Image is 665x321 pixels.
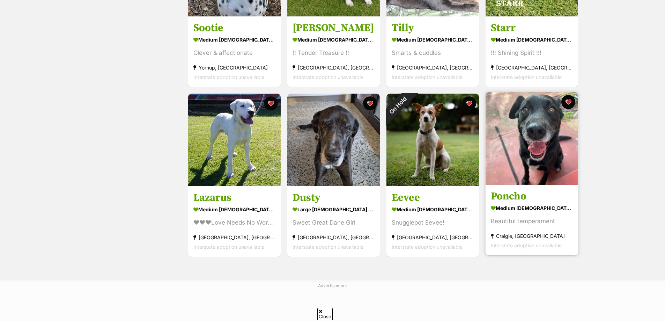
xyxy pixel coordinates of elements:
div: medium [DEMOGRAPHIC_DATA] Dog [491,35,573,45]
div: [GEOGRAPHIC_DATA], [GEOGRAPHIC_DATA] [491,63,573,72]
a: Eevee medium [DEMOGRAPHIC_DATA] Dog Snugglepot Eevee! [GEOGRAPHIC_DATA], [GEOGRAPHIC_DATA] Inters... [386,186,479,257]
span: Interstate adoption unavailable [193,244,264,250]
div: Sweet Great Dane Girl [293,218,375,228]
span: Interstate adoption unavailable [293,74,363,80]
div: large [DEMOGRAPHIC_DATA] Dog [293,205,375,215]
h3: Poncho [491,190,573,203]
img: Poncho [486,92,578,185]
span: Interstate adoption unavailable [491,74,562,80]
button: favourite [264,96,278,110]
div: [GEOGRAPHIC_DATA], [GEOGRAPHIC_DATA] [193,233,275,242]
div: medium [DEMOGRAPHIC_DATA] Dog [392,205,474,215]
a: Sootie medium [DEMOGRAPHIC_DATA] Dog Clever & affectionate Yornup, [GEOGRAPHIC_DATA] Interstate a... [188,16,281,87]
h3: Sootie [193,21,275,35]
span: Interstate adoption unavailable [193,74,264,80]
div: medium [DEMOGRAPHIC_DATA] Dog [193,35,275,45]
div: Beautiful temperament [491,217,573,226]
a: Lazarus medium [DEMOGRAPHIC_DATA] Dog ♥♥♥Love Needs No Words♥♥♥ [GEOGRAPHIC_DATA], [GEOGRAPHIC_DA... [188,186,281,257]
a: On Hold [386,181,479,188]
span: Close [317,308,333,320]
h3: [PERSON_NAME] [293,21,375,35]
div: [GEOGRAPHIC_DATA], [GEOGRAPHIC_DATA] [392,233,474,242]
div: medium [DEMOGRAPHIC_DATA] Dog [193,205,275,215]
img: Eevee [386,94,479,186]
div: [GEOGRAPHIC_DATA], [GEOGRAPHIC_DATA] [293,63,375,72]
a: [PERSON_NAME] medium [DEMOGRAPHIC_DATA] Dog !! Tender Treasure !! [GEOGRAPHIC_DATA], [GEOGRAPHIC_... [287,16,380,87]
h3: Dusty [293,191,375,205]
div: Yornup, [GEOGRAPHIC_DATA] [193,63,275,72]
a: Starr medium [DEMOGRAPHIC_DATA] Dog !!! Shining Spirit !!! [GEOGRAPHIC_DATA], [GEOGRAPHIC_DATA] I... [486,16,578,87]
img: Dusty [287,94,380,186]
div: Smarts & cuddles [392,48,474,58]
div: Clever & affectionate [193,48,275,58]
div: medium [DEMOGRAPHIC_DATA] Dog [491,203,573,213]
div: [GEOGRAPHIC_DATA], [GEOGRAPHIC_DATA] [392,63,474,72]
img: Lazarus [188,94,281,186]
div: On Hold [377,85,419,126]
div: ♥♥♥Love Needs No Words♥♥♥ [193,218,275,228]
button: favourite [363,96,377,110]
div: medium [DEMOGRAPHIC_DATA] Dog [293,35,375,45]
a: Dusty large [DEMOGRAPHIC_DATA] Dog Sweet Great Dane Girl [GEOGRAPHIC_DATA], [GEOGRAPHIC_DATA] Int... [287,186,380,257]
span: Interstate adoption unavailable [293,244,363,250]
h3: Lazarus [193,191,275,205]
h3: Tilly [392,21,474,35]
button: favourite [561,95,575,109]
div: [GEOGRAPHIC_DATA], [GEOGRAPHIC_DATA] [293,233,375,242]
div: !!! Shining Spirit !!! [491,48,573,58]
a: Tilly medium [DEMOGRAPHIC_DATA] Dog Smarts & cuddles [GEOGRAPHIC_DATA], [GEOGRAPHIC_DATA] Interst... [386,16,479,87]
span: Interstate adoption unavailable [392,244,463,250]
h3: Eevee [392,191,474,205]
h3: Starr [491,21,573,35]
div: medium [DEMOGRAPHIC_DATA] Dog [392,35,474,45]
span: Interstate adoption unavailable [392,74,463,80]
a: Poncho medium [DEMOGRAPHIC_DATA] Dog Beautiful temperament Craigie, [GEOGRAPHIC_DATA] Interstate ... [486,185,578,256]
div: !! Tender Treasure !! [293,48,375,58]
span: Interstate adoption unavailable [491,243,562,249]
div: Craigie, [GEOGRAPHIC_DATA] [491,232,573,241]
button: favourite [462,96,476,110]
div: Snugglepot Eevee! [392,218,474,228]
